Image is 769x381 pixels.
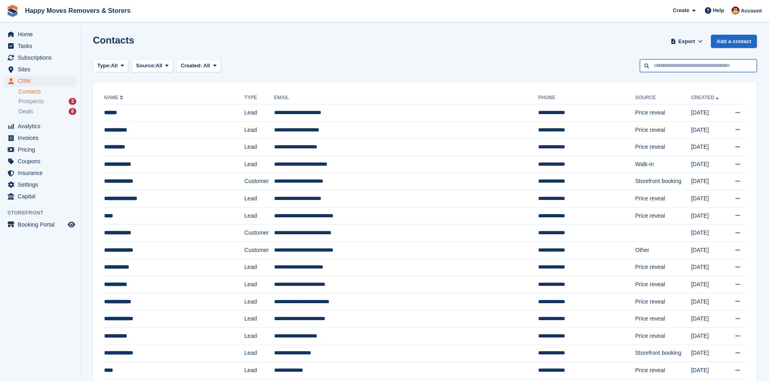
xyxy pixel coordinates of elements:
[691,95,721,100] a: Created
[4,167,76,179] a: menu
[691,104,727,122] td: [DATE]
[691,207,727,225] td: [DATE]
[4,156,76,167] a: menu
[635,362,691,379] td: Price reveal
[19,97,76,106] a: Prospects 3
[18,52,66,63] span: Subscriptions
[691,190,727,208] td: [DATE]
[635,327,691,345] td: Price reveal
[136,62,155,70] span: Source:
[244,310,274,328] td: Lead
[93,59,128,73] button: Type: All
[69,98,76,105] div: 3
[244,327,274,345] td: Lead
[4,144,76,155] a: menu
[244,92,274,104] th: Type
[635,345,691,362] td: Storefront booking
[19,108,33,115] span: Deals
[635,173,691,190] td: Storefront booking
[244,225,274,242] td: Customer
[4,121,76,132] a: menu
[244,259,274,276] td: Lead
[711,35,757,48] a: Add a contact
[635,92,691,104] th: Source
[69,108,76,115] div: 8
[691,362,727,379] td: [DATE]
[18,144,66,155] span: Pricing
[244,293,274,310] td: Lead
[111,62,118,70] span: All
[635,207,691,225] td: Price reveal
[4,29,76,40] a: menu
[691,310,727,328] td: [DATE]
[93,35,134,46] h1: Contacts
[67,220,76,229] a: Preview store
[691,345,727,362] td: [DATE]
[244,207,274,225] td: Lead
[244,190,274,208] td: Lead
[741,7,762,15] span: Account
[679,37,695,46] span: Export
[691,276,727,294] td: [DATE]
[244,104,274,122] td: Lead
[635,259,691,276] td: Price reveal
[691,327,727,345] td: [DATE]
[18,191,66,202] span: Capital
[635,293,691,310] td: Price reveal
[4,52,76,63] a: menu
[4,219,76,230] a: menu
[18,64,66,75] span: Sites
[18,156,66,167] span: Coupons
[713,6,724,15] span: Help
[22,4,134,17] a: Happy Moves Removers & Storers
[6,5,19,17] img: stora-icon-8386f47178a22dfd0bd8f6a31ec36ba5ce8667c1dd55bd0f319d3a0aa187defe.svg
[244,242,274,259] td: Customer
[691,156,727,173] td: [DATE]
[691,121,727,139] td: [DATE]
[181,62,202,69] span: Created:
[691,225,727,242] td: [DATE]
[18,132,66,144] span: Invoices
[635,276,691,294] td: Price reveal
[244,362,274,379] td: Lead
[4,179,76,190] a: menu
[691,293,727,310] td: [DATE]
[538,92,635,104] th: Phone
[244,276,274,294] td: Lead
[176,59,221,73] button: Created: All
[19,88,76,96] a: Contacts
[731,6,740,15] img: Steven Fry
[244,139,274,156] td: Lead
[691,259,727,276] td: [DATE]
[635,190,691,208] td: Price reveal
[104,95,125,100] a: Name
[4,40,76,52] a: menu
[635,121,691,139] td: Price reveal
[203,62,210,69] span: All
[4,75,76,87] a: menu
[691,139,727,156] td: [DATE]
[635,139,691,156] td: Price reveal
[18,167,66,179] span: Insurance
[19,98,44,105] span: Prospects
[669,35,704,48] button: Export
[635,104,691,122] td: Price reveal
[97,62,111,70] span: Type:
[635,242,691,259] td: Other
[18,75,66,87] span: CRM
[274,92,538,104] th: Email
[18,179,66,190] span: Settings
[7,209,80,217] span: Storefront
[19,107,76,116] a: Deals 8
[132,59,173,73] button: Source: All
[691,242,727,259] td: [DATE]
[4,132,76,144] a: menu
[244,173,274,190] td: Customer
[244,156,274,173] td: Lead
[635,156,691,173] td: Walk-in
[18,121,66,132] span: Analytics
[4,64,76,75] a: menu
[18,40,66,52] span: Tasks
[4,191,76,202] a: menu
[244,121,274,139] td: Lead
